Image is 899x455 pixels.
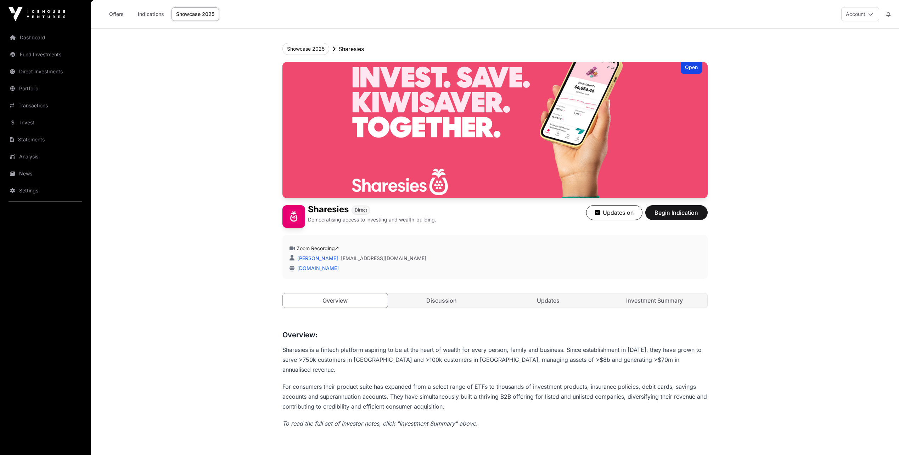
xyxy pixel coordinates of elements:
[282,420,478,427] em: To read the full set of investor notes, click "Investment Summary" above.
[282,43,329,55] button: Showcase 2025
[102,7,130,21] a: Offers
[6,64,85,79] a: Direct Investments
[296,255,338,261] a: [PERSON_NAME]
[586,205,642,220] button: Updates on
[282,382,708,411] p: For consumers their product suite has expanded from a select range of ETFs to thousands of invest...
[6,98,85,113] a: Transactions
[6,166,85,181] a: News
[282,62,708,198] img: Sharesies
[389,293,494,308] a: Discussion
[308,205,349,215] h1: Sharesies
[355,207,367,213] span: Direct
[864,421,899,455] iframe: Chat Widget
[841,7,879,21] button: Account
[602,293,707,308] a: Investment Summary
[338,45,364,53] p: Sharesies
[283,293,707,308] nav: Tabs
[282,345,708,375] p: Sharesies is a fintech platform aspiring to be at the heart of wealth for every person, family an...
[496,293,601,308] a: Updates
[9,7,65,21] img: Icehouse Ventures Logo
[6,30,85,45] a: Dashboard
[341,255,426,262] a: [EMAIL_ADDRESS][DOMAIN_NAME]
[654,208,699,217] span: Begin Indication
[645,205,708,220] button: Begin Indication
[681,62,702,74] div: Open
[6,115,85,130] a: Invest
[6,183,85,198] a: Settings
[282,205,305,228] img: Sharesies
[133,7,169,21] a: Indications
[6,149,85,164] a: Analysis
[282,293,388,308] a: Overview
[6,81,85,96] a: Portfolio
[6,132,85,147] a: Statements
[294,265,339,271] a: [DOMAIN_NAME]
[172,7,219,21] a: Showcase 2025
[282,329,708,341] h3: Overview:
[6,47,85,62] a: Fund Investments
[308,216,436,223] p: Democratising access to investing and wealth-building.
[645,212,708,219] a: Begin Indication
[297,245,339,251] a: Zoom Recording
